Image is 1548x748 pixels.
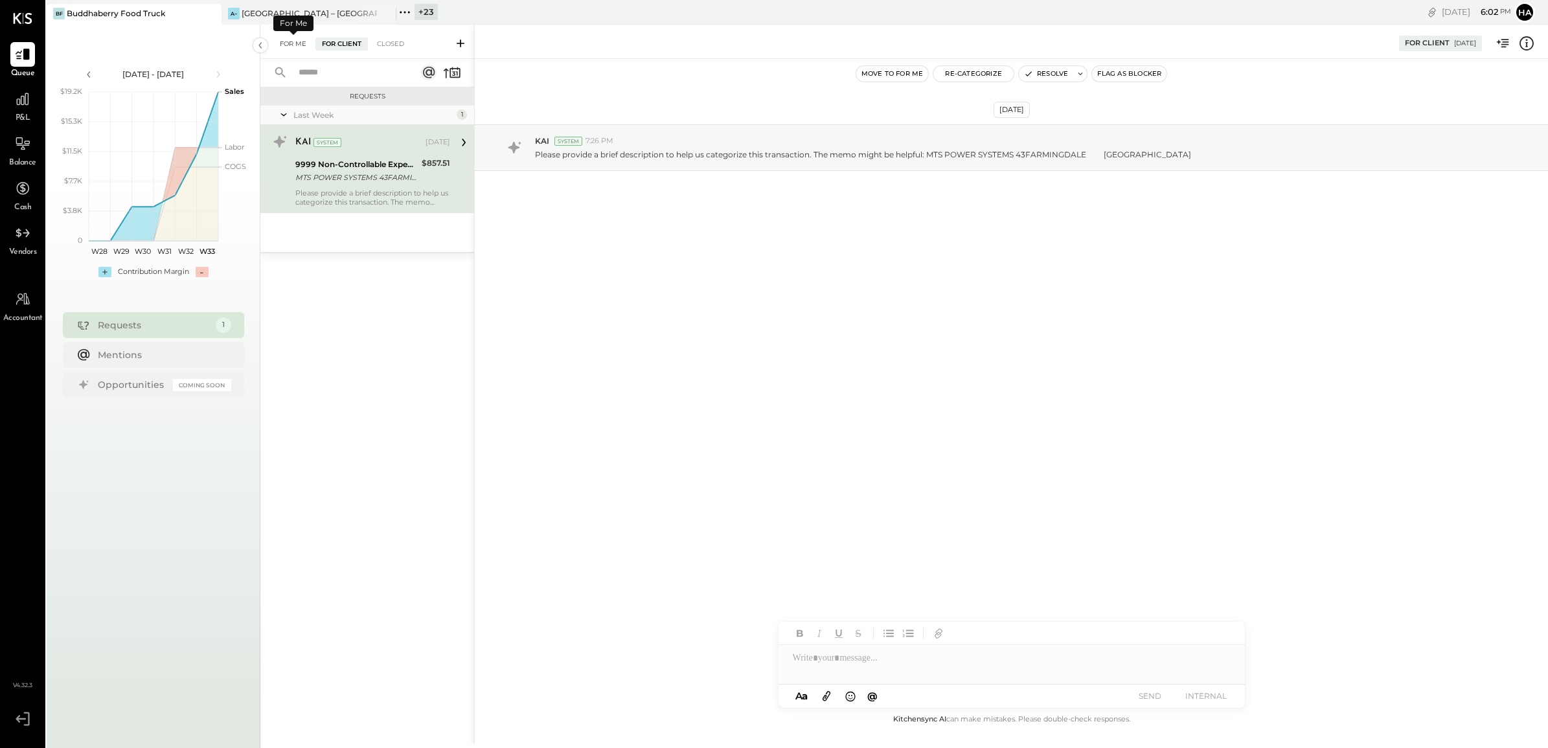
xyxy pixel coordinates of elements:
[1426,5,1439,19] div: copy link
[1,221,45,258] a: Vendors
[1,87,45,124] a: P&L
[1180,687,1232,705] button: INTERNAL
[16,113,30,124] span: P&L
[67,8,165,19] div: Buddhaberry Food Truck
[933,66,1014,82] button: Re-Categorize
[113,247,129,256] text: W29
[196,267,209,277] div: -
[535,149,1191,160] p: Please provide a brief description to help us categorize this transaction. The memo might be help...
[295,158,418,171] div: 9999 Non-Controllable Expenses:Other Income and Expenses:To Be Classified P&L
[225,87,244,96] text: Sales
[457,109,467,120] div: 1
[554,137,582,146] div: System
[850,625,867,642] button: Strikethrough
[61,117,82,126] text: $15.3K
[295,188,450,207] div: Please provide a brief description to help us categorize this transaction. The memo might be help...
[98,319,209,332] div: Requests
[422,157,450,170] div: $857.51
[293,109,453,120] div: Last Week
[802,690,808,702] span: a
[535,135,549,146] span: KAI
[53,8,65,19] div: BF
[1,131,45,169] a: Balance
[867,690,878,702] span: @
[1,42,45,80] a: Queue
[225,162,246,171] text: COGS
[295,136,311,149] div: KAI
[1092,66,1167,82] button: Flag as Blocker
[1,176,45,214] a: Cash
[134,247,150,256] text: W30
[98,348,225,361] div: Mentions
[1514,2,1535,23] button: Ha
[1442,6,1511,18] div: [DATE]
[1124,687,1176,705] button: SEND
[1019,66,1073,82] button: Resolve
[315,38,368,51] div: For Client
[225,142,244,152] text: Labor
[9,247,37,258] span: Vendors
[586,136,613,146] span: 7:26 PM
[1,287,45,324] a: Accountant
[370,38,411,51] div: Closed
[118,267,189,277] div: Contribution Margin
[216,317,231,333] div: 1
[267,92,468,101] div: Requests
[242,8,377,19] div: [GEOGRAPHIC_DATA] – [GEOGRAPHIC_DATA]
[856,66,929,82] button: Move to for me
[98,267,111,277] div: +
[91,247,108,256] text: W28
[415,4,438,20] div: + 23
[11,68,35,80] span: Queue
[313,138,341,147] div: System
[273,16,313,31] div: For Me
[157,247,171,256] text: W31
[426,137,450,148] div: [DATE]
[173,379,231,391] div: Coming Soon
[880,625,897,642] button: Unordered List
[863,688,882,704] button: @
[14,202,31,214] span: Cash
[994,102,1030,118] div: [DATE]
[930,625,947,642] button: Add URL
[830,625,847,642] button: Underline
[60,87,82,96] text: $19.2K
[900,625,916,642] button: Ordered List
[98,378,166,391] div: Opportunities
[811,625,828,642] button: Italic
[1454,39,1476,48] div: [DATE]
[791,625,808,642] button: Bold
[64,176,82,185] text: $7.7K
[178,247,194,256] text: W32
[199,247,215,256] text: W33
[62,146,82,155] text: $11.5K
[78,236,82,245] text: 0
[9,157,36,169] span: Balance
[295,171,418,184] div: MTS POWER SYSTEMS 43FARMINGDALE [GEOGRAPHIC_DATA]
[63,206,82,215] text: $3.8K
[98,69,209,80] div: [DATE] - [DATE]
[228,8,240,19] div: A–
[273,38,313,51] div: For Me
[3,313,43,324] span: Accountant
[791,689,812,703] button: Aa
[1405,38,1450,49] div: For Client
